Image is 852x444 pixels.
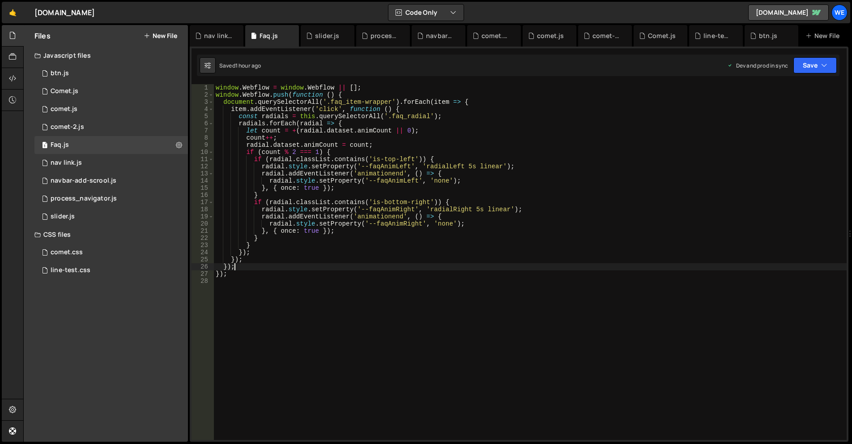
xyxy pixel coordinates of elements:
[51,266,90,274] div: line-test.css
[51,123,84,131] div: comet-2.js
[192,91,214,98] div: 2
[192,149,214,156] div: 10
[34,100,188,118] div: 17167/47407.js
[192,141,214,149] div: 9
[192,235,214,242] div: 22
[831,4,848,21] a: We
[34,31,51,41] h2: Files
[51,105,77,113] div: comet.js
[51,141,69,149] div: Faq.js
[34,190,188,208] div: 17167/47466.js
[34,136,188,154] div: Faq.js
[34,261,188,279] div: 17167/47403.css
[315,31,339,40] div: slider.js
[481,31,510,40] div: comet.css
[192,270,214,277] div: 27
[34,208,188,226] div: 17167/47522.js
[192,177,214,184] div: 14
[2,2,24,23] a: 🤙
[235,62,261,69] div: 1 hour ago
[24,47,188,64] div: Javascript files
[192,192,214,199] div: 16
[192,120,214,127] div: 6
[192,277,214,285] div: 28
[793,57,837,73] button: Save
[192,206,214,213] div: 18
[748,4,829,21] a: [DOMAIN_NAME]
[759,31,777,40] div: btn.js
[34,118,188,136] div: 17167/47405.js
[51,213,75,221] div: slider.js
[537,31,564,40] div: comet.js
[51,248,83,256] div: comet.css
[192,199,214,206] div: 17
[192,263,214,270] div: 26
[34,154,188,172] div: 17167/47512.js
[34,243,188,261] div: 17167/47408.css
[192,220,214,227] div: 20
[648,31,676,40] div: Comet.js
[192,113,214,120] div: 5
[192,249,214,256] div: 24
[192,98,214,106] div: 3
[51,87,78,95] div: Comet.js
[34,64,188,82] div: 17167/47401.js
[192,213,214,220] div: 19
[192,227,214,235] div: 21
[51,159,82,167] div: nav link.js
[426,31,455,40] div: navbar-add-scrool.js
[34,82,188,100] div: 17167/47404.js
[219,62,261,69] div: Saved
[592,31,621,40] div: comet-2.js
[192,127,214,134] div: 7
[144,32,177,39] button: New File
[192,170,214,177] div: 13
[192,163,214,170] div: 12
[192,242,214,249] div: 23
[703,31,732,40] div: line-test.css
[51,69,69,77] div: btn.js
[805,31,843,40] div: New File
[51,195,117,203] div: process_navigator.js
[727,62,788,69] div: Dev and prod in sync
[204,31,233,40] div: nav link.js
[24,226,188,243] div: CSS files
[51,177,116,185] div: navbar-add-scrool.js
[34,7,95,18] div: [DOMAIN_NAME]
[371,31,399,40] div: process_navigator.js
[42,142,47,149] span: 1
[192,156,214,163] div: 11
[34,172,188,190] div: 17167/47443.js
[260,31,278,40] div: Faq.js
[192,84,214,91] div: 1
[192,256,214,263] div: 25
[192,184,214,192] div: 15
[388,4,464,21] button: Code Only
[192,106,214,113] div: 4
[192,134,214,141] div: 8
